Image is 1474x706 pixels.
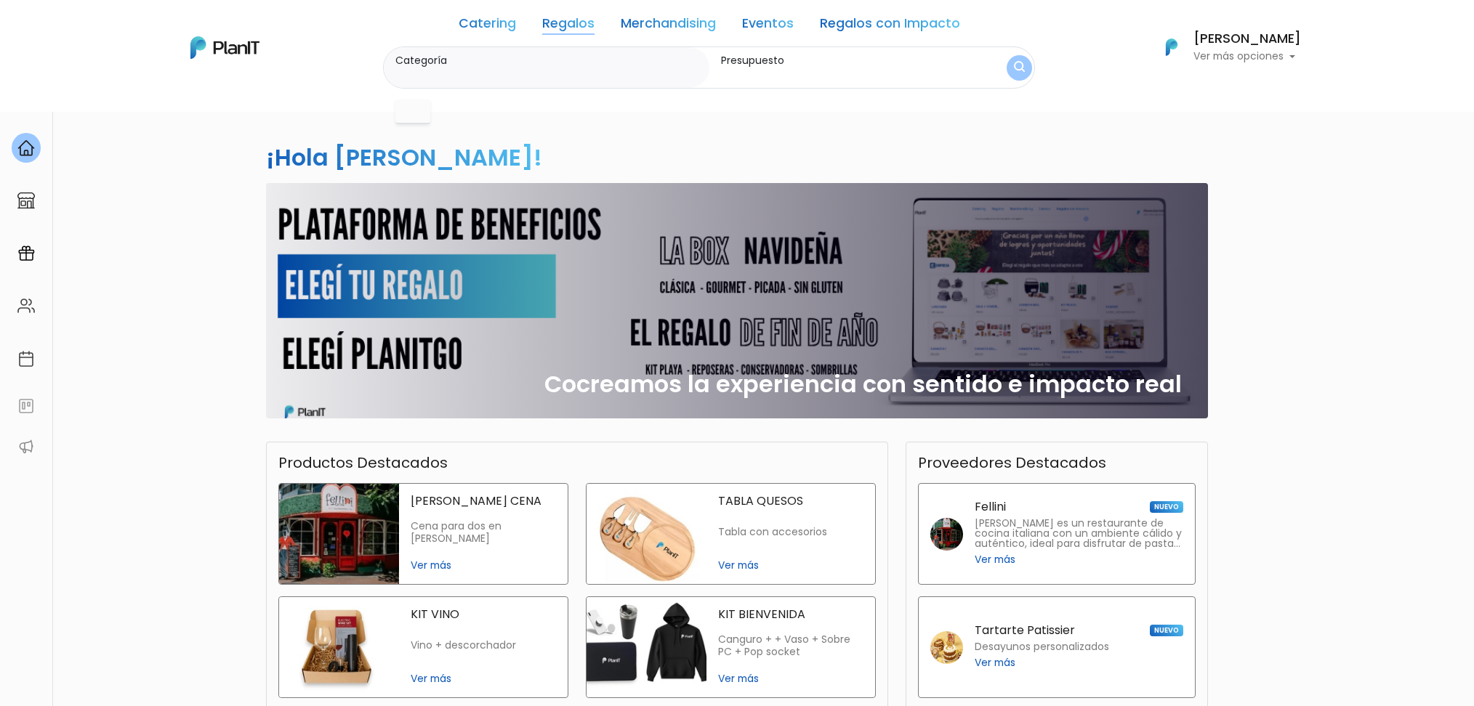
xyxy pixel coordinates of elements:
p: KIT VINO [411,609,556,620]
img: partners-52edf745621dab592f3b2c58e3bca9d71375a7ef29c3b500c9f145b62cc070d4.svg [17,438,35,455]
img: kit bienvenida [587,597,706,697]
h6: [PERSON_NAME] [1193,33,1301,46]
span: NUEVO [1150,625,1183,636]
img: calendar-87d922413cdce8b2cf7b7f5f62616a5cf9e4887200fb71536465627b3292af00.svg [17,350,35,368]
img: PlanIt Logo [190,36,259,59]
span: NUEVO [1150,501,1183,513]
button: PlanIt Logo [PERSON_NAME] Ver más opciones [1147,28,1301,66]
img: fellini cena [279,484,399,584]
img: search_button-432b6d5273f82d61273b3651a40e1bd1b912527efae98b1b7a1b2c0702e16a8d.svg [1014,61,1025,75]
img: tabla quesos [587,484,706,584]
a: tabla quesos TABLA QUESOS Tabla con accesorios Ver más [586,483,876,585]
img: fellini [930,518,963,551]
p: Desayunos personalizados [975,642,1109,652]
label: Presupuesto [721,53,964,68]
p: [PERSON_NAME] CENA [411,495,556,507]
a: Regalos [542,17,595,35]
p: Ver más opciones [1193,52,1301,62]
img: campaigns-02234683943229c281be62815700db0a1741e53638e28bf9629b52c665b00959.svg [17,245,35,262]
img: kit vino [279,597,399,697]
p: [PERSON_NAME] es un restaurante de cocina italiana con un ambiente cálido y auténtico, ideal para... [975,519,1183,549]
h2: Cocreamos la experiencia con sentido e impacto real [544,370,1182,398]
a: fellini cena [PERSON_NAME] CENA Cena para dos en [PERSON_NAME] Ver más [278,483,568,585]
h2: ¡Hola [PERSON_NAME]! [266,141,542,174]
a: Tartarte Patissier NUEVO Desayunos personalizados Ver más [918,596,1196,698]
span: Ver más [975,552,1015,567]
a: kit vino KIT VINO Vino + descorchador Ver más [278,596,568,698]
h3: Productos Destacados [278,454,448,471]
img: home-e721727adea9d79c4d83392d1f703f7f8bce08238fde08b1acbfd93340b81755.svg [17,139,35,157]
img: feedback-78b5a0c8f98aac82b08bfc38622c3050aee476f2c9584af64705fc4e61158814.svg [17,397,35,415]
p: Cena para dos en [PERSON_NAME] [411,520,556,545]
a: Merchandising [621,17,716,35]
img: PlanIt Logo [1156,31,1188,63]
span: Ver más [718,558,863,573]
a: Fellini NUEVO [PERSON_NAME] es un restaurante de cocina italiana con un ambiente cálido y auténti... [918,483,1196,585]
a: Eventos [742,17,794,35]
a: kit bienvenida KIT BIENVENIDA Canguro + + Vaso + Sobre PC + Pop socket Ver más [586,596,876,698]
img: tartarte patissier [930,631,963,664]
p: Vino + descorchador [411,639,556,652]
p: Fellini [975,501,1006,513]
label: Categoría [395,53,704,68]
p: KIT BIENVENIDA [718,609,863,620]
span: Ver más [975,655,1015,670]
p: Canguro + + Vaso + Sobre PC + Pop socket [718,633,863,659]
span: Ver más [718,671,863,686]
a: Catering [459,17,516,35]
img: marketplace-4ceaa7011d94191e9ded77b95e3339b90024bf715f7c57f8cf31f2d8c509eaba.svg [17,192,35,209]
p: Tartarte Patissier [975,625,1075,636]
h3: Proveedores Destacados [918,454,1106,471]
p: Tabla con accesorios [718,526,863,538]
p: TABLA QUESOS [718,495,863,507]
span: Ver más [411,558,556,573]
span: Ver más [411,671,556,686]
a: Regalos con Impacto [820,17,960,35]
img: people-662611757002400ad9ed0e3c099ab2801c6687ba6c219adb57efc949bc21e19d.svg [17,297,35,315]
